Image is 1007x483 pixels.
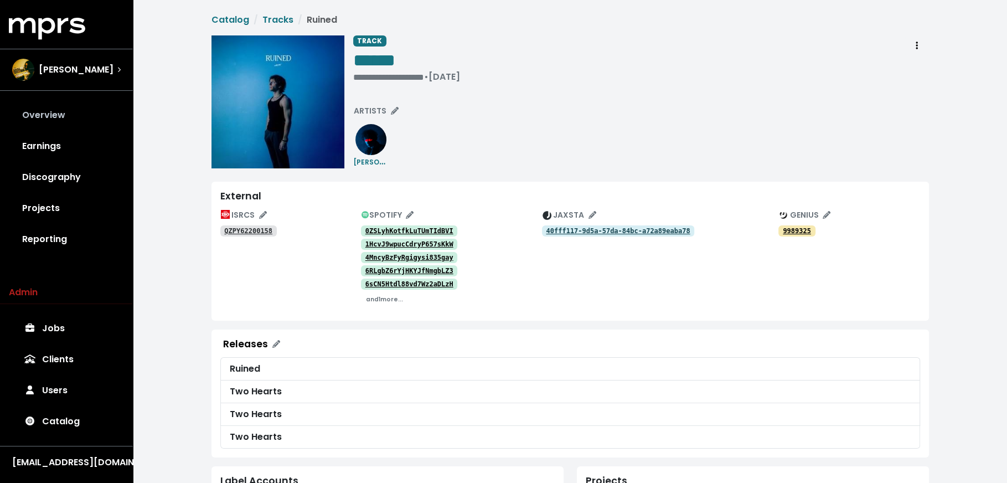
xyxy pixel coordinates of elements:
[362,209,414,220] span: SPOTIFY
[546,227,690,235] tt: 40fff117-9d5a-57da-84bc-a72a89eaba78
[361,265,458,276] a: 6RLgbZ6rYjHKYJfNmgbLZ3
[9,375,124,406] a: Users
[9,193,124,224] a: Projects
[365,254,453,261] tt: 4MncyBzFyRgigysi835gay
[542,225,695,237] a: 40fff117-9d5a-57da-84bc-a72a89eaba78
[9,131,124,162] a: Earnings
[365,267,453,275] tt: 6RLgbZ6rYjHKYJfNmgbLZ3
[365,280,453,288] tt: 6sCN5Htdl88vd7Wz2aDLzH
[424,70,460,83] span: • [DATE]
[905,35,929,56] button: Track actions
[216,334,287,355] button: Releases
[779,209,830,220] span: GENIUS
[223,338,268,350] div: Releases
[361,290,408,307] button: and1more...
[361,252,458,263] a: 4MncyBzFyRgigysi835gay
[779,211,788,220] img: The genius.com logo
[365,240,453,248] tt: 1HcvJ9wpucCdryP657sKkW
[12,59,34,81] img: The selected account / producer
[9,224,124,255] a: Reporting
[353,155,473,168] small: [PERSON_NAME] [PERSON_NAME]
[783,227,811,235] tt: 9989325
[366,295,403,304] small: and 1 more...
[357,207,419,224] button: Edit spotify track identifications for this track
[361,225,458,237] a: 0ZSLyhKotfkLuTUmTIdBVI
[543,211,551,220] img: The jaxsta.com logo
[230,362,911,376] div: Ruined
[262,13,293,26] a: Tracks
[216,207,272,224] button: Edit ISRC mappings for this track
[353,132,389,168] a: [PERSON_NAME] [PERSON_NAME]
[221,210,230,219] img: The logo of the International Organization for Standardization
[9,406,124,437] a: Catalog
[361,239,458,250] a: 1HcvJ9wpucCdryP657sKkW
[220,225,277,237] a: QZPY62200158
[220,381,920,403] a: Two Hearts
[543,209,596,220] span: JAXSTA
[778,225,815,237] a: 9989325
[221,209,267,220] span: ISRCS
[230,430,911,444] div: Two Hearts
[12,456,121,469] div: [EMAIL_ADDRESS][DOMAIN_NAME]
[211,13,249,26] a: Catalog
[224,227,272,235] tt: QZPY62200158
[538,207,601,224] button: Edit jaxsta track identifications
[349,102,404,120] button: Edit artists
[9,455,124,470] button: [EMAIL_ADDRESS][DOMAIN_NAME]
[220,191,920,202] div: External
[353,35,387,47] span: TRACK
[211,13,929,27] nav: breadcrumb
[361,279,458,290] a: 6sCN5Htdl88vd7Wz2aDLzH
[365,227,453,235] tt: 0ZSLyhKotfkLuTUmTIdBVI
[9,100,124,131] a: Overview
[353,52,395,69] span: Edit value
[9,162,124,193] a: Discography
[220,426,920,449] a: Two Hearts
[293,13,337,27] li: Ruined
[354,105,399,116] span: ARTISTS
[220,403,920,426] a: Two Hearts
[220,357,920,381] a: Ruined
[211,35,344,168] img: Album art for this track, Ruined
[230,408,911,421] div: Two Hearts
[9,22,85,34] a: mprs logo
[9,344,124,375] a: Clients
[774,207,835,224] button: Edit genius track identifications
[230,385,911,398] div: Two Hearts
[353,73,424,81] span: Edit value
[39,63,113,76] span: [PERSON_NAME]
[355,124,386,155] img: 9d9131d9e812817bb2e0e3c26de7f1ae.1000x1000x1.png
[9,313,124,344] a: Jobs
